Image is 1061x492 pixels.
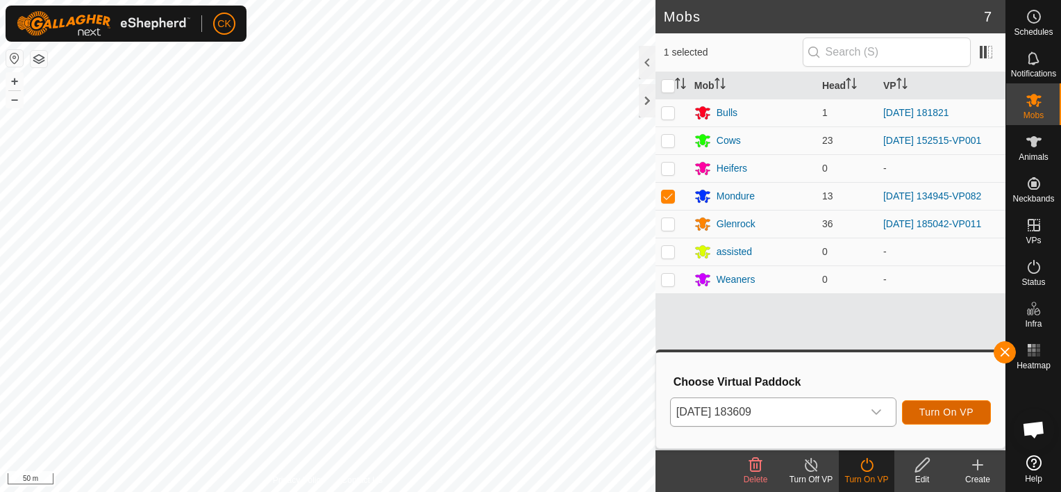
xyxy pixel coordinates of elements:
[717,272,755,287] div: Weaners
[883,135,981,146] a: [DATE] 152515-VP001
[664,45,803,60] span: 1 selected
[675,80,686,91] p-sorticon: Activate to sort
[717,245,752,259] div: assisted
[919,407,974,418] span: Turn On VP
[689,72,817,99] th: Mob
[31,51,47,67] button: Map Layers
[1021,278,1045,286] span: Status
[883,218,981,229] a: [DATE] 185042-VP011
[822,218,833,229] span: 36
[1024,111,1044,120] span: Mobs
[883,190,981,202] a: [DATE] 134945-VP082
[896,80,908,91] p-sorticon: Activate to sort
[878,265,1005,293] td: -
[674,375,991,388] h3: Choose Virtual Paddock
[1011,69,1056,78] span: Notifications
[883,107,949,118] a: [DATE] 181821
[1013,409,1055,450] div: Open chat
[783,473,839,486] div: Turn Off VP
[717,106,737,120] div: Bulls
[878,72,1005,99] th: VP
[1014,28,1053,36] span: Schedules
[846,80,857,91] p-sorticon: Activate to sort
[1017,361,1051,370] span: Heatmap
[822,107,828,118] span: 1
[273,474,325,486] a: Privacy Policy
[822,163,828,174] span: 0
[1026,236,1041,245] span: VPs
[822,190,833,202] span: 13
[342,474,383,486] a: Contact Us
[822,135,833,146] span: 23
[894,473,950,486] div: Edit
[6,91,23,108] button: –
[902,400,991,425] button: Turn On VP
[6,73,23,90] button: +
[1006,450,1061,489] a: Help
[878,238,1005,265] td: -
[1012,195,1054,203] span: Neckbands
[1025,475,1042,483] span: Help
[803,38,971,67] input: Search (S)
[6,50,23,67] button: Reset Map
[817,72,878,99] th: Head
[717,133,741,148] div: Cows
[744,475,768,484] span: Delete
[671,398,862,426] span: 2025-10-15 183609
[984,6,992,27] span: 7
[717,161,747,176] div: Heifers
[715,80,726,91] p-sorticon: Activate to sort
[1019,153,1049,161] span: Animals
[878,154,1005,182] td: -
[717,189,755,204] div: Mondure
[862,398,890,426] div: dropdown trigger
[822,246,828,257] span: 0
[839,473,894,486] div: Turn On VP
[950,473,1005,486] div: Create
[17,11,190,36] img: Gallagher Logo
[217,17,231,31] span: CK
[1025,320,1042,328] span: Infra
[717,217,755,231] div: Glenrock
[822,274,828,285] span: 0
[664,8,984,25] h2: Mobs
